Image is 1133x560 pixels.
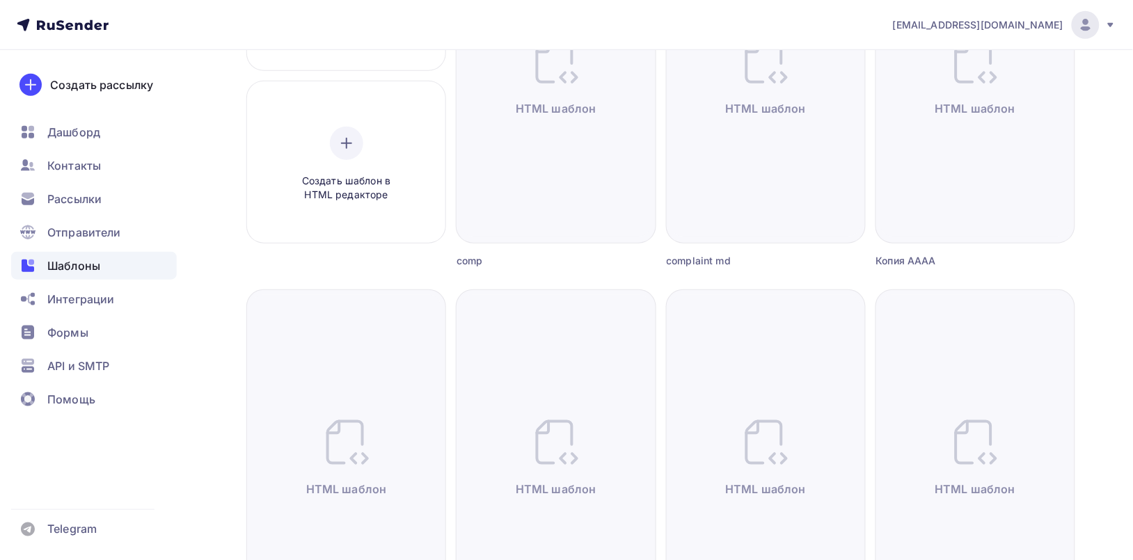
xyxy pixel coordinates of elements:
[11,185,177,213] a: Рассылки
[47,391,95,408] span: Помощь
[47,191,102,207] span: Рассылки
[876,254,1025,268] div: Копия АААА
[516,481,596,498] span: HTML шаблон
[725,481,806,498] span: HTML шаблон
[47,224,121,241] span: Отправители
[47,124,100,141] span: Дашборд
[935,481,1016,498] span: HTML шаблон
[47,324,88,341] span: Формы
[47,291,114,307] span: Интеграции
[280,174,413,202] span: Создать шаблон в HTML редакторе
[516,100,596,117] span: HTML шаблон
[11,218,177,246] a: Отправители
[893,11,1116,39] a: [EMAIL_ADDRESS][DOMAIN_NAME]
[667,254,816,268] div: complaint md
[935,100,1016,117] span: HTML шаблон
[47,257,100,274] span: Шаблоны
[11,319,177,346] a: Формы
[47,358,109,374] span: API и SMTP
[47,521,97,538] span: Telegram
[893,18,1063,32] span: [EMAIL_ADDRESS][DOMAIN_NAME]
[306,481,387,498] span: HTML шаблон
[457,254,605,268] div: comp
[47,157,101,174] span: Контакты
[11,152,177,179] a: Контакты
[11,252,177,280] a: Шаблоны
[725,100,806,117] span: HTML шаблон
[50,77,153,93] div: Создать рассылку
[11,118,177,146] a: Дашборд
